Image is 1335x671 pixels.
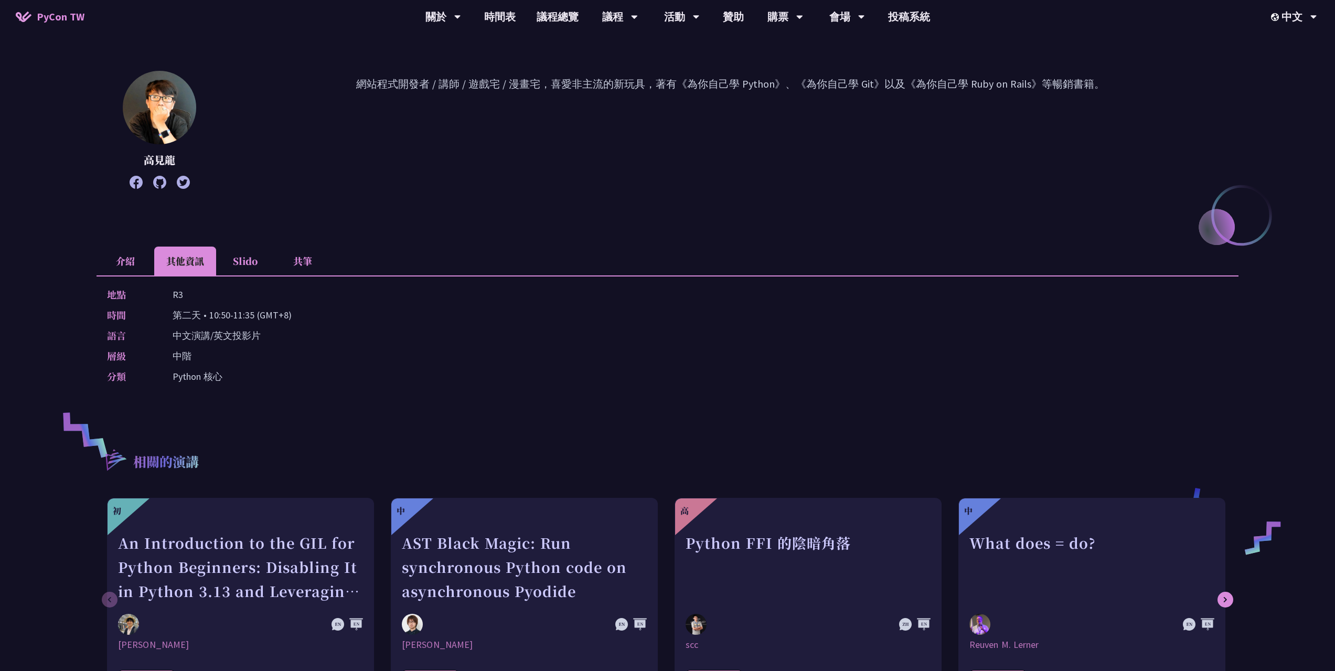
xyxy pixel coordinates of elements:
div: What does = do? [969,531,1214,603]
img: scc [686,614,707,635]
div: scc [686,638,931,651]
p: 相關的演講 [133,452,199,473]
li: Slido [216,247,274,275]
div: Python FFI 的陰暗角落 [686,531,931,603]
p: 高見龍 [123,152,196,168]
div: 初 [113,505,121,517]
p: 時間 [107,307,152,323]
p: 地點 [107,287,152,302]
span: PyCon TW [37,9,84,25]
div: Reuven M. Lerner [969,638,1214,651]
img: Yu Saito [118,614,139,635]
div: [PERSON_NAME] [402,638,647,651]
p: 分類 [107,369,152,384]
li: 共筆 [274,247,332,275]
img: Home icon of PyCon TW 2025 [16,12,31,22]
p: 語言 [107,328,152,343]
p: Python 核心 [173,369,222,384]
p: 網站程式開發者 / 講師 / 遊戲宅 / 漫畫宅，喜愛非主流的新玩具，著有《為你自己學 Python》、《為你自己學 Git》以及《為你自己學 Ruby on Rails》等暢銷書籍。 [222,76,1238,184]
p: 中階 [173,348,191,364]
p: 第二天 • 10:50-11:35 (GMT+8) [173,307,292,323]
div: 中 [397,505,405,517]
img: Reuven M. Lerner [969,614,990,637]
p: 中文演講/英文投影片 [173,328,261,343]
a: PyCon TW [5,4,95,30]
div: AST Black Magic: Run synchronous Python code on asynchronous Pyodide [402,531,647,603]
img: Locale Icon [1271,13,1281,21]
img: Yuichiro Tachibana [402,614,423,635]
div: [PERSON_NAME] [118,638,363,651]
p: R3 [173,287,183,302]
img: r3.8d01567.svg [90,434,141,485]
div: 高 [680,505,689,517]
div: An Introduction to the GIL for Python Beginners: Disabling It in Python 3.13 and Leveraging Concu... [118,531,363,603]
li: 其他資訊 [154,247,216,275]
img: 高見龍 [123,71,196,144]
p: 層級 [107,348,152,364]
div: 中 [964,505,973,517]
li: 介紹 [97,247,154,275]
